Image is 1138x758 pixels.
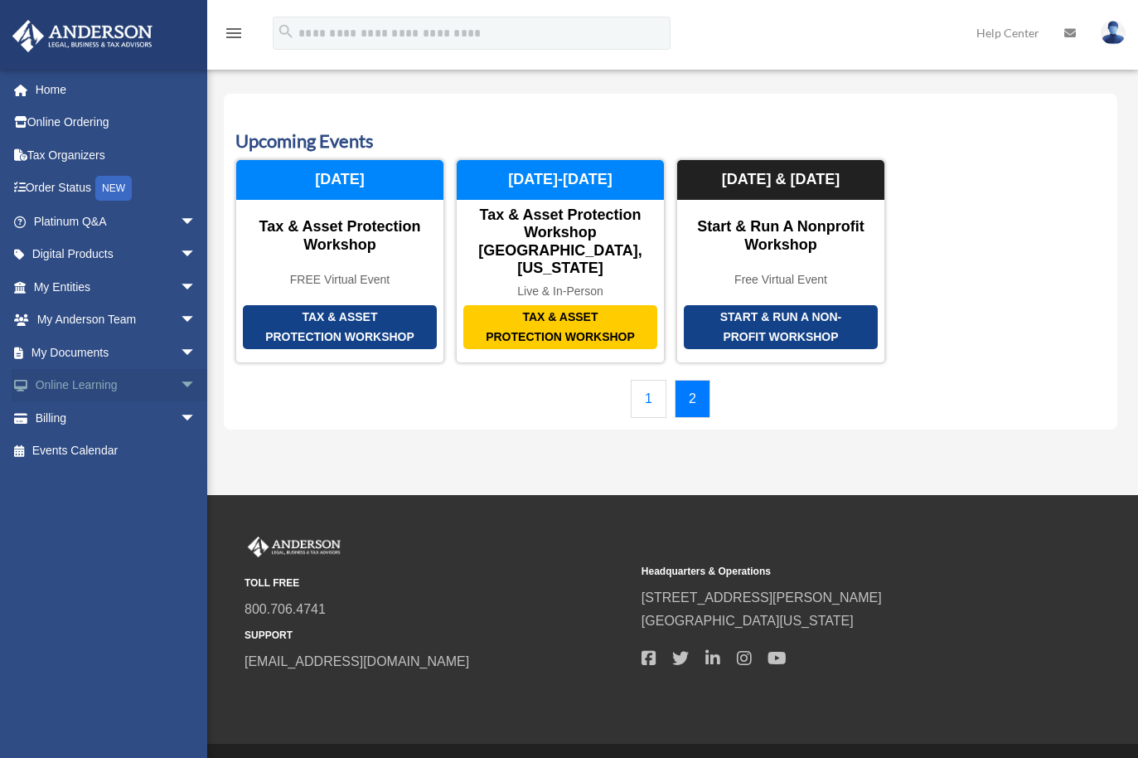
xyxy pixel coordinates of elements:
a: [STREET_ADDRESS][PERSON_NAME] [642,590,882,605]
div: Tax & Asset Protection Workshop [236,218,443,254]
div: FREE Virtual Event [236,273,443,287]
a: Billingarrow_drop_down [12,401,221,435]
a: menu [224,29,244,43]
div: NEW [95,176,132,201]
img: Anderson Advisors Platinum Portal [245,537,344,558]
a: My Entitiesarrow_drop_down [12,270,221,304]
a: Order StatusNEW [12,172,221,206]
span: arrow_drop_down [180,270,213,304]
span: arrow_drop_down [180,304,213,338]
a: Digital Productsarrow_drop_down [12,238,221,271]
a: Home [12,73,221,106]
a: Online Learningarrow_drop_down [12,369,221,402]
div: Tax & Asset Protection Workshop [GEOGRAPHIC_DATA], [US_STATE] [457,207,664,278]
div: Start & Run a Non-Profit Workshop [684,305,878,349]
i: search [277,22,295,41]
div: [DATE] [236,160,443,200]
span: arrow_drop_down [180,238,213,272]
span: arrow_drop_down [180,369,213,403]
div: Tax & Asset Protection Workshop [243,305,437,349]
i: menu [224,23,244,43]
a: 1 [631,380,666,418]
a: Online Ordering [12,106,221,139]
a: [GEOGRAPHIC_DATA][US_STATE] [642,614,854,628]
span: arrow_drop_down [180,205,213,239]
a: My Documentsarrow_drop_down [12,336,221,369]
small: TOLL FREE [245,575,630,592]
small: Headquarters & Operations [642,563,1027,581]
div: [DATE] & [DATE] [677,160,884,200]
div: Tax & Asset Protection Workshop [463,305,657,349]
span: arrow_drop_down [180,401,213,435]
a: 800.706.4741 [245,602,326,616]
a: Tax & Asset Protection Workshop Tax & Asset Protection Workshop FREE Virtual Event [DATE] [235,159,444,363]
a: Platinum Q&Aarrow_drop_down [12,205,221,238]
div: [DATE]-[DATE] [457,160,664,200]
a: Start & Run a Non-Profit Workshop Start & Run a Nonprofit Workshop Free Virtual Event [DATE] & [D... [676,159,885,363]
div: Free Virtual Event [677,273,884,287]
small: SUPPORT [245,627,630,644]
a: Tax Organizers [12,138,221,172]
a: [EMAIL_ADDRESS][DOMAIN_NAME] [245,654,469,668]
h3: Upcoming Events [235,129,1106,154]
a: 2 [675,380,710,418]
img: User Pic [1101,21,1126,45]
a: Events Calendar [12,435,213,468]
img: Anderson Advisors Platinum Portal [7,20,157,52]
a: Tax & Asset Protection Workshop Tax & Asset Protection Workshop [GEOGRAPHIC_DATA], [US_STATE] Liv... [456,159,665,363]
div: Start & Run a Nonprofit Workshop [677,218,884,254]
a: My Anderson Teamarrow_drop_down [12,304,221,337]
span: arrow_drop_down [180,336,213,370]
div: Live & In-Person [457,284,664,299]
